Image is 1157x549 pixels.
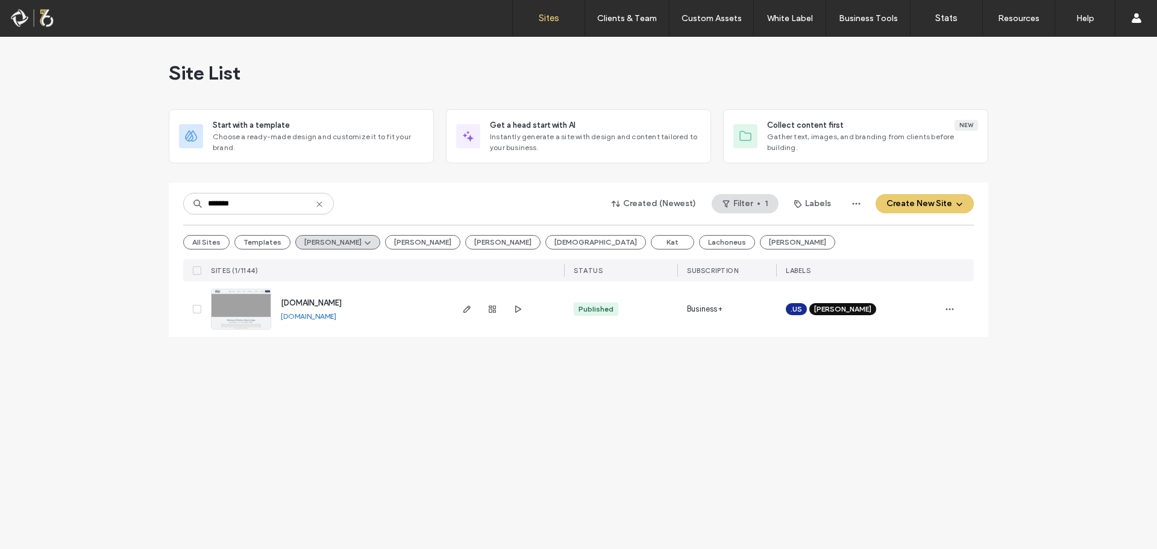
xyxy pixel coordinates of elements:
div: New [955,120,978,131]
label: Custom Assets [682,13,742,24]
span: Get a head start with AI [490,119,575,131]
label: Help [1076,13,1094,24]
a: [DOMAIN_NAME] [281,298,342,307]
span: [PERSON_NAME] [814,304,871,315]
button: Kat [651,235,694,249]
span: Choose a ready-made design and customize it to fit your brand. [213,131,424,153]
button: [DEMOGRAPHIC_DATA] [545,235,646,249]
label: Resources [998,13,1039,24]
span: STATUS [574,266,603,275]
span: Collect content first [767,119,844,131]
button: [PERSON_NAME] [465,235,541,249]
button: [PERSON_NAME] [760,235,835,249]
button: [PERSON_NAME] [295,235,380,249]
button: Filter1 [712,194,779,213]
div: Start with a templateChoose a ready-made design and customize it to fit your brand. [169,109,434,163]
span: SUBSCRIPTION [687,266,738,275]
label: White Label [767,13,813,24]
span: Gather text, images, and branding from clients before building. [767,131,978,153]
button: Templates [234,235,290,249]
label: Clients & Team [597,13,657,24]
div: Get a head start with AIInstantly generate a site with design and content tailored to your business. [446,109,711,163]
span: Help [27,8,52,19]
span: LABELS [786,266,811,275]
span: Site List [169,61,240,85]
button: [PERSON_NAME] [385,235,460,249]
span: SITES (1/1144) [211,266,258,275]
span: Instantly generate a site with design and content tailored to your business. [490,131,701,153]
button: Labels [783,194,842,213]
span: Business+ [687,303,723,315]
button: All Sites [183,235,230,249]
label: Business Tools [839,13,898,24]
label: Sites [539,13,559,24]
a: [DOMAIN_NAME] [281,312,336,321]
label: Stats [935,13,958,24]
span: .US [791,304,802,315]
button: Created (Newest) [601,194,707,213]
span: Start with a template [213,119,290,131]
div: Published [578,304,613,315]
div: Collect content firstNewGather text, images, and branding from clients before building. [723,109,988,163]
button: Lachoneus [699,235,755,249]
button: Create New Site [876,194,974,213]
